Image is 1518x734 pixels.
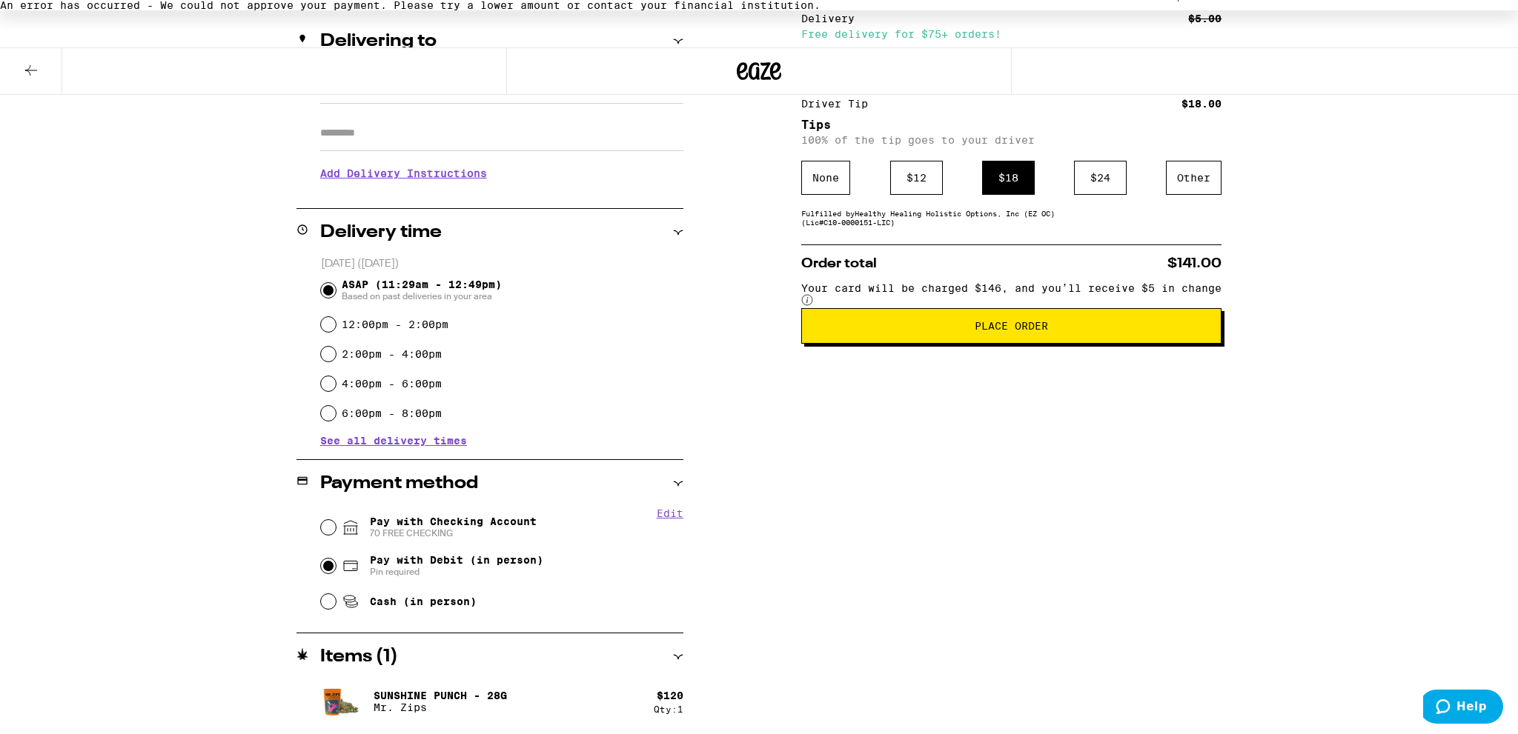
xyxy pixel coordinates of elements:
[801,257,877,270] span: Order total
[982,161,1035,195] div: $ 18
[657,507,683,519] button: Edit
[801,282,1222,294] span: Your card will be charged $146, and you’ll receive $5 in change
[370,554,543,566] span: Pay with Debit (in person)
[801,119,1222,131] h5: Tips
[1166,161,1222,195] div: Other
[320,436,467,446] button: See all delivery times
[320,33,437,50] h2: Delivering to
[654,704,683,714] div: Qty: 1
[370,566,543,578] span: Pin required
[321,257,683,271] p: [DATE] ([DATE])
[342,290,502,302] span: Based on past deliveries in your area
[320,684,362,718] img: Mr. Zips - Sunshine Punch - 28g
[342,348,442,360] label: 2:00pm - 4:00pm
[801,99,878,109] div: Driver Tip
[320,156,683,190] h3: Add Delivery Instructions
[801,308,1222,344] button: Place Order
[1167,257,1222,270] span: $141.00
[342,318,448,330] label: 12:00pm - 2:00pm
[342,378,442,390] label: 4:00pm - 6:00pm
[1181,99,1222,109] div: $18.00
[1423,690,1503,727] iframe: Opens a widget where you can find more information
[320,224,442,241] h2: Delivery time
[975,321,1048,331] span: Place Order
[370,516,537,539] span: Pay with Checking Account
[801,161,850,195] div: None
[801,13,865,24] div: Delivery
[320,648,398,666] h2: Items ( 1 )
[342,278,502,302] span: ASAP (11:29am - 12:49pm)
[342,407,442,419] label: 6:00pm - 8:00pm
[1074,161,1127,195] div: $ 24
[370,527,537,539] span: 70 FREE CHECKING
[374,690,507,701] p: Sunshine Punch - 28g
[320,475,478,493] h2: Payment method
[657,690,683,701] div: $ 120
[374,701,507,713] p: Mr. Zips
[890,161,943,195] div: $ 12
[1188,13,1222,24] div: $5.00
[801,29,1222,39] div: Free delivery for $75+ orders!
[801,134,1222,146] p: 100% of the tip goes to your driver
[801,209,1222,227] div: Fulfilled by Healthy Healing Holistic Options, Inc (EZ OC) (Lic# C10-0000151-LIC )
[320,190,683,202] p: We'll contact you at [PHONE_NUMBER] when we arrive
[370,595,477,607] span: Cash (in person)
